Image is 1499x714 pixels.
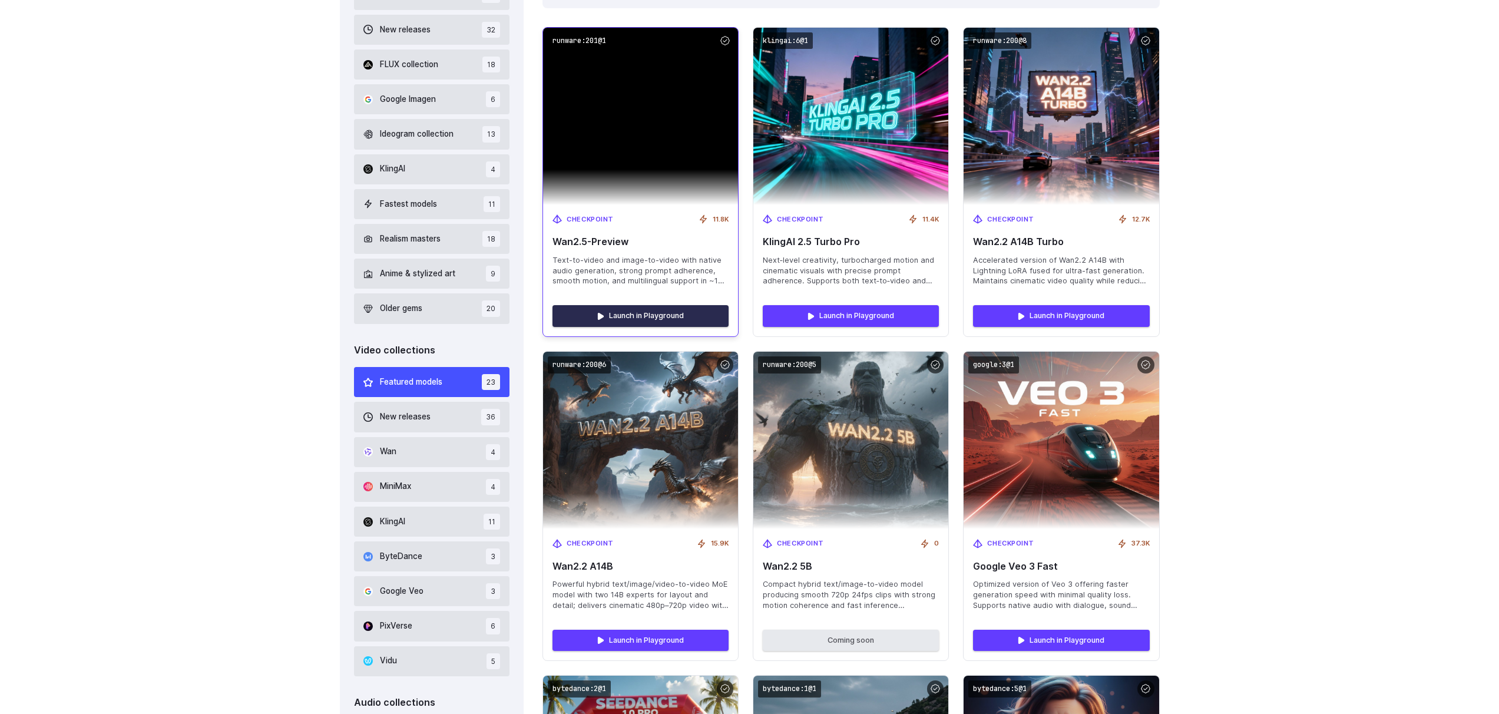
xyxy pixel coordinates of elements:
img: Wan2.2 A14B Turbo [964,28,1159,205]
button: KlingAI 4 [354,154,510,184]
a: Launch in Playground [552,630,729,651]
code: bytedance:2@1 [548,680,611,698]
span: KlingAI [380,163,405,176]
span: Next‑level creativity, turbocharged motion and cinematic visuals with precise prompt adherence. S... [763,255,939,287]
span: Anime & stylized art [380,267,455,280]
span: New releases [380,411,431,424]
span: 18 [482,231,500,247]
span: Wan2.5-Preview [552,236,729,247]
span: 6 [486,618,500,634]
code: google:3@1 [968,356,1019,373]
span: 37.3K [1131,538,1150,549]
span: Vidu [380,654,397,667]
span: Checkpoint [987,214,1034,225]
button: Coming soon [763,630,939,651]
button: Google Veo 3 [354,576,510,606]
code: runware:200@5 [758,356,821,373]
span: MiniMax [380,480,411,493]
div: Audio collections [354,695,510,710]
span: 15.9K [711,538,729,549]
span: Google Imagen [380,93,436,106]
span: Google Veo 3 Fast [973,561,1149,572]
span: 4 [486,161,500,177]
span: 23 [482,374,500,390]
a: Launch in Playground [763,305,939,326]
span: KlingAI 2.5 Turbo Pro [763,236,939,247]
span: FLUX collection [380,58,438,71]
span: 9 [486,266,500,282]
span: Checkpoint [777,214,824,225]
span: Realism masters [380,233,441,246]
span: New releases [380,24,431,37]
button: Fastest models 11 [354,189,510,219]
code: klingai:6@1 [758,32,813,49]
span: Checkpoint [987,538,1034,549]
span: Checkpoint [567,538,614,549]
button: Wan 4 [354,437,510,467]
span: 11 [484,196,500,212]
span: PixVerse [380,620,412,633]
span: 12.7K [1132,214,1150,225]
button: Ideogram collection 13 [354,119,510,149]
span: Checkpoint [777,538,824,549]
button: Google Imagen 6 [354,84,510,114]
img: Wan2.2 5B [753,352,948,529]
code: bytedance:1@1 [758,680,821,698]
code: bytedance:5@1 [968,680,1031,698]
span: ByteDance [380,550,422,563]
span: Text-to-video and image-to-video with native audio generation, strong prompt adherence, smooth mo... [552,255,729,287]
span: 32 [482,22,500,38]
button: ByteDance 3 [354,541,510,571]
button: Vidu 5 [354,646,510,676]
span: Wan2.2 A14B [552,561,729,572]
a: Launch in Playground [973,305,1149,326]
button: KlingAI 11 [354,507,510,537]
span: Wan [380,445,396,458]
div: Video collections [354,343,510,358]
a: Launch in Playground [552,305,729,326]
img: Wan2.2 A14B [543,352,738,529]
span: Featured models [380,376,442,389]
button: Older gems 20 [354,293,510,323]
span: Checkpoint [567,214,614,225]
span: 3 [486,548,500,564]
span: 5 [487,653,500,669]
img: KlingAI 2.5 Turbo Pro [753,28,948,205]
span: Ideogram collection [380,128,454,141]
span: KlingAI [380,515,405,528]
button: MiniMax 4 [354,472,510,502]
span: 11 [484,514,500,530]
img: Google Veo 3 Fast [964,352,1159,529]
button: Realism masters 18 [354,224,510,254]
code: runware:201@1 [548,32,611,49]
span: Accelerated version of Wan2.2 A14B with Lightning LoRA fused for ultra-fast generation. Maintains... [973,255,1149,287]
span: 4 [486,444,500,460]
span: Optimized version of Veo 3 offering faster generation speed with minimal quality loss. Supports n... [973,579,1149,611]
span: Powerful hybrid text/image/video-to-video MoE model with two 14B experts for layout and detail; d... [552,579,729,611]
button: New releases 32 [354,15,510,45]
button: FLUX collection 18 [354,49,510,80]
button: Featured models 23 [354,367,510,397]
button: New releases 36 [354,402,510,432]
span: 6 [486,91,500,107]
span: Older gems [380,302,422,315]
span: 20 [482,300,500,316]
span: 36 [481,409,500,425]
span: 11.4K [922,214,939,225]
span: Wan2.2 5B [763,561,939,572]
span: Wan2.2 A14B Turbo [973,236,1149,247]
button: Anime & stylized art 9 [354,259,510,289]
span: Google Veo [380,585,423,598]
button: PixVerse 6 [354,611,510,641]
span: 13 [482,126,500,142]
span: Fastest models [380,198,437,211]
code: runware:200@8 [968,32,1031,49]
code: runware:200@6 [548,356,611,373]
span: 11.8K [713,214,729,225]
span: 0 [934,538,939,549]
span: 18 [482,57,500,72]
a: Launch in Playground [973,630,1149,651]
span: Compact hybrid text/image-to-video model producing smooth 720p 24fps clips with strong motion coh... [763,579,939,611]
span: 3 [486,583,500,599]
span: 4 [486,479,500,495]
